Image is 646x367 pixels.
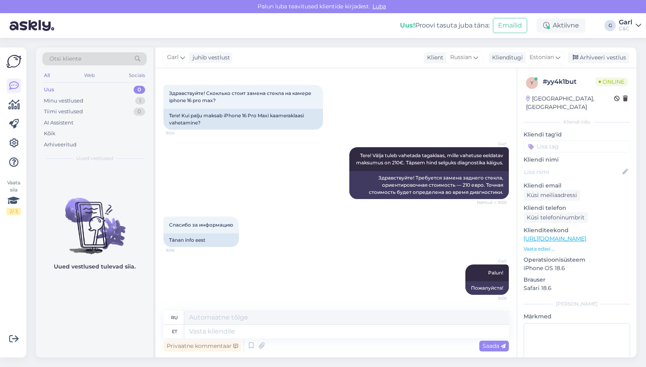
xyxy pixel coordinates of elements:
div: Garl [619,19,632,26]
span: Luba [370,3,388,10]
img: No chats [36,183,153,255]
div: Пожалуйста! [465,281,509,295]
div: juhib vestlust [189,53,230,62]
div: Kõik [44,130,55,138]
button: Emailid [493,18,527,33]
span: Palun! [488,270,503,276]
p: Kliendi tag'id [524,130,630,139]
div: Klient [424,53,443,62]
div: Vaata siia [6,179,21,215]
span: Russian [450,53,472,62]
span: Nähtud ✓ 9:06 [477,199,506,205]
div: All [42,70,51,81]
div: C&C [619,26,632,32]
p: Uued vestlused tulevad siia. [54,262,136,271]
div: Tänan info eest [163,233,239,247]
span: Online [595,77,628,86]
div: Tere! Kui palju maksab iPhone 16 Pro Maxi kaameraklaasi vahetamine? [163,109,323,130]
div: Arhiveeritud [44,141,77,149]
div: [GEOGRAPHIC_DATA], [GEOGRAPHIC_DATA] [526,95,614,111]
div: Arhiveeri vestlus [568,52,629,63]
span: y [530,80,534,86]
span: Otsi kliente [49,55,81,63]
span: Tere! Välja tuleb vahetada tagaklaas, mille vahetuse eeldatav maksumus on 210€. Täpsem hind selgu... [356,152,504,166]
div: [PERSON_NAME] [524,300,630,308]
div: 2 / 3 [6,208,21,215]
b: Uus! [400,22,415,29]
div: # yy4k1but [543,77,595,87]
div: 0 [134,108,145,116]
div: 1 [135,97,145,105]
div: Web [83,70,97,81]
a: [URL][DOMAIN_NAME] [524,235,586,242]
div: ru [171,311,178,324]
div: 0 [134,86,145,94]
span: Garl [167,53,179,62]
div: et [172,325,177,338]
span: Saada [483,342,506,349]
span: Здравствуйте! Скоклько стоит замена стекла на камере iphone 16 pro max? [169,90,313,103]
div: Socials [127,70,147,81]
span: Garl [477,141,506,147]
div: Tiimi vestlused [44,108,83,116]
div: Здравствуйте! Требуется замена заднего стекла, ориентировочная стоимость — 210 евро. Точная стоим... [349,171,509,199]
div: Aktiivne [537,18,585,33]
input: Lisa tag [524,140,630,152]
span: 9:06 [477,295,506,301]
p: iPhone OS 18.6 [524,264,630,272]
span: 9:04 [166,130,196,136]
p: Klienditeekond [524,226,630,235]
p: Kliendi email [524,182,630,190]
div: Küsi telefoninumbrit [524,212,588,223]
div: Kliendi info [524,118,630,126]
span: Estonian [530,53,554,62]
div: G [605,20,616,31]
p: Märkmed [524,312,630,321]
div: Uus [44,86,54,94]
div: Proovi tasuta juba täna: [400,21,490,30]
div: Küsi meiliaadressi [524,190,580,201]
div: Minu vestlused [44,97,83,105]
a: GarlC&C [619,19,641,32]
p: Vaata edasi ... [524,245,630,253]
p: Operatsioonisüsteem [524,256,630,264]
span: Спасибо за информацию [169,222,233,228]
img: Askly Logo [6,54,22,69]
span: Uued vestlused [76,155,113,162]
input: Lisa nimi [524,168,621,176]
span: 9:06 [166,247,196,253]
p: Brauser [524,276,630,284]
p: Kliendi telefon [524,204,630,212]
div: Klienditugi [489,53,523,62]
p: Safari 18.6 [524,284,630,292]
div: AI Assistent [44,119,73,127]
p: Kliendi nimi [524,156,630,164]
div: Privaatne kommentaar [163,341,241,351]
span: Garl [477,258,506,264]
